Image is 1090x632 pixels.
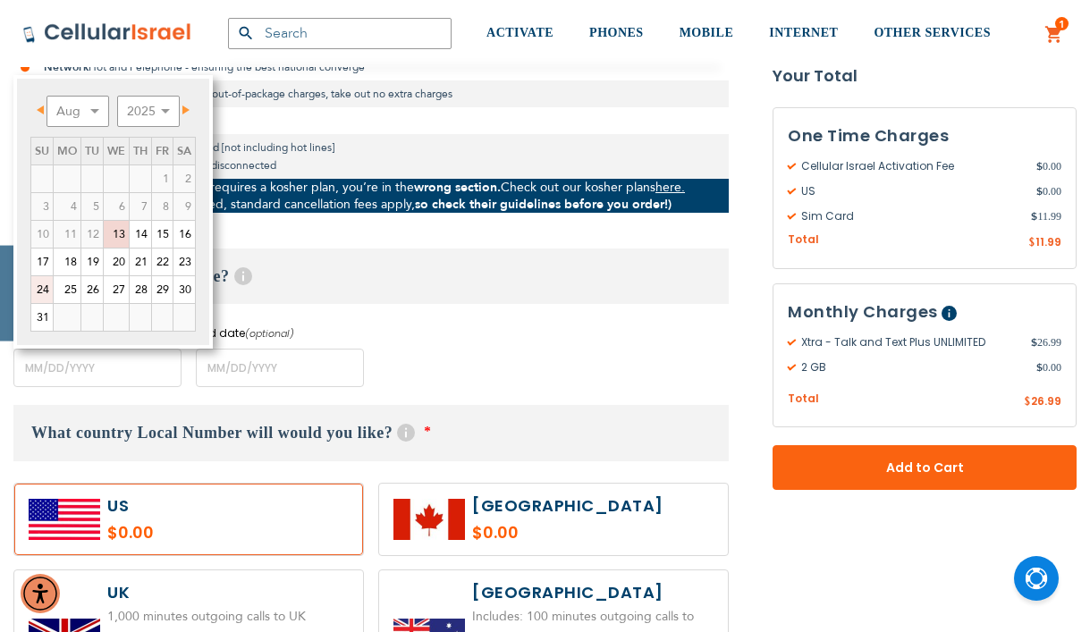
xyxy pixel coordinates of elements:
[32,98,55,121] a: Prev
[130,276,151,303] a: 28
[655,179,685,196] a: here.
[173,165,195,192] span: 2
[1036,183,1043,199] span: $
[415,196,672,213] strong: so check their guidelines before you order!)
[37,105,44,114] span: Prev
[107,143,125,159] span: Wednesday
[1031,208,1061,224] span: 11.99
[228,18,452,49] input: Search
[13,349,182,387] input: MM/DD/YYYY
[788,183,1036,199] span: US
[31,424,393,442] span: What country Local Number will would you like?
[788,334,1031,350] span: Xtra - Talk and Text Plus UNLIMITED
[173,193,195,220] span: 9
[1028,235,1035,251] span: $
[31,249,53,275] a: 17
[172,98,194,121] a: Next
[130,193,151,220] span: 7
[133,143,148,159] span: Thursday
[773,445,1077,490] button: Add to Cart
[130,249,151,275] a: 21
[31,221,53,248] span: 10
[874,26,991,39] span: OTHER SERVICES
[177,143,191,159] span: Saturday
[1059,17,1065,31] span: 1
[156,143,169,159] span: Friday
[152,165,173,192] span: 1
[13,179,729,213] p: If your yeshiva or seminary requires a kosher plan, you’re in the Check out our kosher plans (Onc...
[788,359,1036,375] span: 2 GB
[13,249,729,304] h3: When do you need service?
[117,96,180,127] select: Select year
[589,26,644,39] span: PHONES
[54,193,80,220] span: 4
[486,26,553,39] span: ACTIVATE
[152,193,173,220] span: 8
[54,276,80,303] a: 25
[1031,393,1061,409] span: 26.99
[1036,158,1061,174] span: 0.00
[1036,183,1061,199] span: 0.00
[152,249,173,275] a: 22
[104,249,129,275] a: 20
[130,221,151,248] a: 14
[942,306,957,321] span: Help
[788,122,1061,149] h3: One Time Charges
[31,193,53,220] span: 3
[104,221,129,248] a: 13
[245,326,294,341] i: (optional)
[54,221,80,248] span: 11
[85,143,99,159] span: Tuesday
[46,96,109,127] select: Select month
[104,276,129,303] a: 27
[788,158,1036,174] span: Cellular Israel Activation Fee
[44,60,89,74] strong: Network
[81,276,103,303] a: 26
[788,208,1031,224] span: Sim Card
[1036,158,1043,174] span: $
[57,143,77,159] span: Monday
[173,249,195,275] a: 23
[152,276,173,303] a: 29
[31,304,53,331] a: 31
[1035,234,1061,249] span: 11.99
[769,26,838,39] span: INTERNET
[788,300,938,323] span: Monthly Charges
[22,22,192,44] img: Cellular Israel Logo
[196,349,364,387] input: MM/DD/YYYY
[173,221,195,248] a: 16
[31,276,53,303] a: 24
[81,249,103,275] a: 19
[89,60,365,74] span: Hot and Pelephone - ensuring the best national converge
[35,143,49,159] span: Sunday
[1031,334,1061,350] span: 26.99
[397,424,415,442] span: Help
[1036,359,1043,375] span: $
[1031,334,1037,350] span: $
[196,325,364,341] label: End date
[21,574,60,613] div: Accessibility Menu
[1031,208,1037,224] span: $
[773,63,1077,89] strong: Your Total
[104,193,129,220] span: 6
[1024,394,1031,410] span: $
[152,221,173,248] a: 15
[13,134,729,179] li: Only person to person calls included [not including hot lines] *If the line will be abused it wil...
[832,459,1018,477] span: Add to Cart
[788,232,819,249] span: Total
[54,249,80,275] a: 18
[81,193,103,220] span: 5
[788,391,819,408] span: Total
[13,107,729,134] li: ALL PRICES INCLUDE 18% VAT
[414,179,501,196] strong: wrong section.
[234,267,252,285] span: Help
[1044,24,1064,46] a: 1
[1036,359,1061,375] span: 0.00
[680,26,734,39] span: MOBILE
[173,276,195,303] a: 30
[182,105,190,114] span: Next
[81,221,103,248] span: 12
[13,80,729,107] li: Price Locked In: No hidden fees or out-of-package charges, take out no extra charges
